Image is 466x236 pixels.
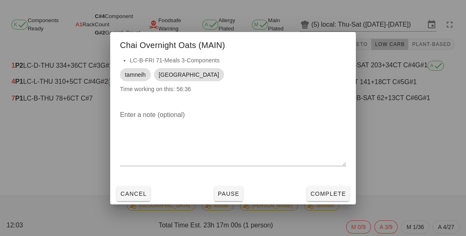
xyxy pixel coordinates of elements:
span: tamneih [125,68,146,81]
div: Chai Overnight Oats (MAIN) [110,32,356,56]
button: Pause [214,186,243,201]
button: Complete [307,186,349,201]
span: Pause [217,190,240,197]
span: Complete [310,190,346,197]
span: Cancel [120,190,147,197]
button: Cancel [117,186,150,201]
div: Time working on this: 56:36 [110,56,356,102]
li: LC-B-FRI 71-Meals 3-Components [130,56,346,65]
span: [GEOGRAPHIC_DATA] [159,68,219,81]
